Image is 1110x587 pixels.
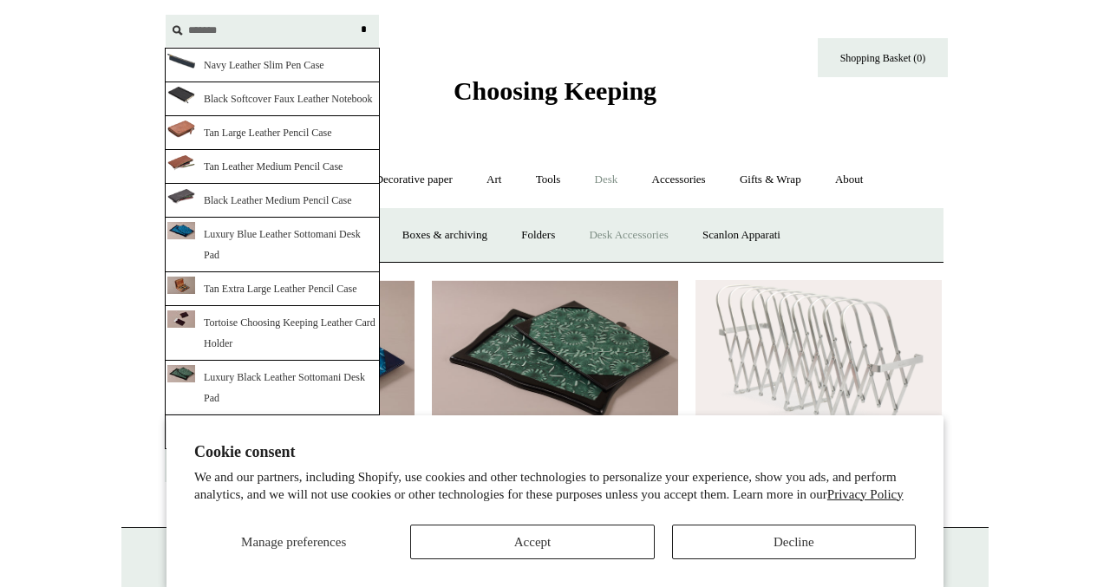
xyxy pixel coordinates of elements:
h2: Cookie consent [194,443,916,461]
a: Folders [506,212,571,258]
a: Moulded Leather Tray [165,415,380,449]
a: Privacy Policy [827,487,904,501]
a: Luxury Black Leather Sottomani Desk Pad Luxury Black Leather Sottomani Desk Pad [432,280,678,436]
a: Desk Accessories [573,212,683,258]
button: Decline [672,525,916,559]
a: Black Leather Medium Pencil Case [165,184,380,218]
a: Black Softcover Faux Leather Notebook [165,82,380,116]
img: Copyright_Choosing_Keeping_20180322_BS_92_thumb.jpg [167,310,195,328]
img: DpPg06ydaO_GyxkYKmUYeDiOOX8bxaoS7Xc0VbPgth0_thumb.png [167,87,195,104]
a: See all results (78) [165,449,380,482]
a: Boxes & archiving [387,212,503,258]
a: The "Flexi-i-file" Aluminium Document Collator, since 1941 The "Flexi-i-file" Aluminium Document ... [695,280,942,436]
a: Shopping Basket (0) [818,38,948,77]
a: Tan Large Leather Pencil Case [165,116,380,150]
a: Art [471,157,517,203]
a: About [819,157,879,203]
a: Decorative paper [360,157,468,203]
a: Tools [520,157,577,203]
a: Tan Leather Medium Pencil Case [165,150,380,184]
img: Copyright_Choosing_Keeping_20190411_BS_13269_open_RT_thumb.jpg [167,222,195,239]
img: i4mXFSxf-XPLQt49_2DPk74f20oPzizIxJrwrf63XKI_thumb.png [167,155,195,172]
button: Accept [410,525,654,559]
p: We and our partners, including Shopify, use cookies and other technologies to personalize your ex... [194,469,916,503]
a: Accessories [637,157,721,203]
img: CHoosingKeeping_Session_010_Leather_Case_Large_open_thumb.jpg [167,277,195,294]
img: Copyright_Choosing_Keeping_20190411_BS_13268_open_RT_thumb.jpg [167,365,195,382]
img: KeRvGra4FbwqWMpeKbqI9BaXlIL_Cb2SfybVspWrPG8_thumb.png [167,189,195,205]
a: Scanlon Apparati [687,212,796,258]
img: 4Q5nCPreErzctDZ_cBJvV6XTn6UN0gnRAGeY_7uxghs_thumb.png [167,54,195,68]
a: Tan Extra Large Leather Pencil Case [165,272,380,306]
a: Luxury Blue Leather Sottomani Desk Pad [165,218,380,272]
img: Luxury Black Leather Sottomani Desk Pad [432,280,678,436]
a: Luxury Black Leather Sottomani Desk Pad [165,361,380,415]
img: uwd4noar6tCrJwPzrtnFbTBRhO8HLCCYvA2ywKFt6QI_thumb.png [167,121,195,138]
span: Choosing Keeping [454,76,656,105]
a: Tortoise Choosing Keeping Leather Card Holder [165,306,380,361]
button: Manage preferences [194,525,393,559]
img: The "Flexi-i-file" Aluminium Document Collator, since 1941 [695,280,942,436]
a: Gifts & Wrap [724,157,817,203]
span: Manage preferences [241,535,346,549]
a: Choosing Keeping [454,90,656,102]
a: Navy Leather Slim Pen Case [165,48,380,82]
a: Desk [579,157,634,203]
